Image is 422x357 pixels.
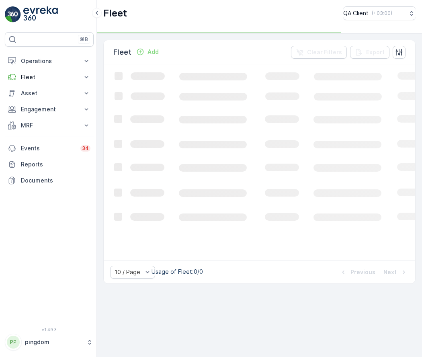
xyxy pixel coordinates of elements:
[5,85,94,101] button: Asset
[366,48,385,56] p: Export
[5,69,94,85] button: Fleet
[152,268,203,276] p: Usage of Fleet : 0/0
[7,336,20,349] div: PP
[103,7,127,20] p: Fleet
[21,144,76,152] p: Events
[133,47,162,57] button: Add
[338,267,376,277] button: Previous
[82,145,89,152] p: 34
[350,46,389,59] button: Export
[21,89,78,97] p: Asset
[5,53,94,69] button: Operations
[21,160,90,168] p: Reports
[147,48,159,56] p: Add
[5,156,94,172] a: Reports
[307,48,342,56] p: Clear Filters
[350,268,375,276] p: Previous
[5,140,94,156] a: Events34
[21,57,78,65] p: Operations
[343,9,369,17] p: QA Client
[343,6,416,20] button: QA Client(+03:00)
[5,101,94,117] button: Engagement
[21,73,78,81] p: Fleet
[5,6,21,23] img: logo
[23,6,58,23] img: logo_light-DOdMpM7g.png
[5,117,94,133] button: MRF
[383,268,397,276] p: Next
[5,172,94,189] a: Documents
[21,105,78,113] p: Engagement
[113,47,131,58] p: Fleet
[383,267,409,277] button: Next
[25,338,82,346] p: pingdom
[21,176,90,185] p: Documents
[372,10,392,16] p: ( +03:00 )
[80,36,88,43] p: ⌘B
[291,46,347,59] button: Clear Filters
[5,334,94,351] button: PPpingdom
[21,121,78,129] p: MRF
[5,327,94,332] span: v 1.49.3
